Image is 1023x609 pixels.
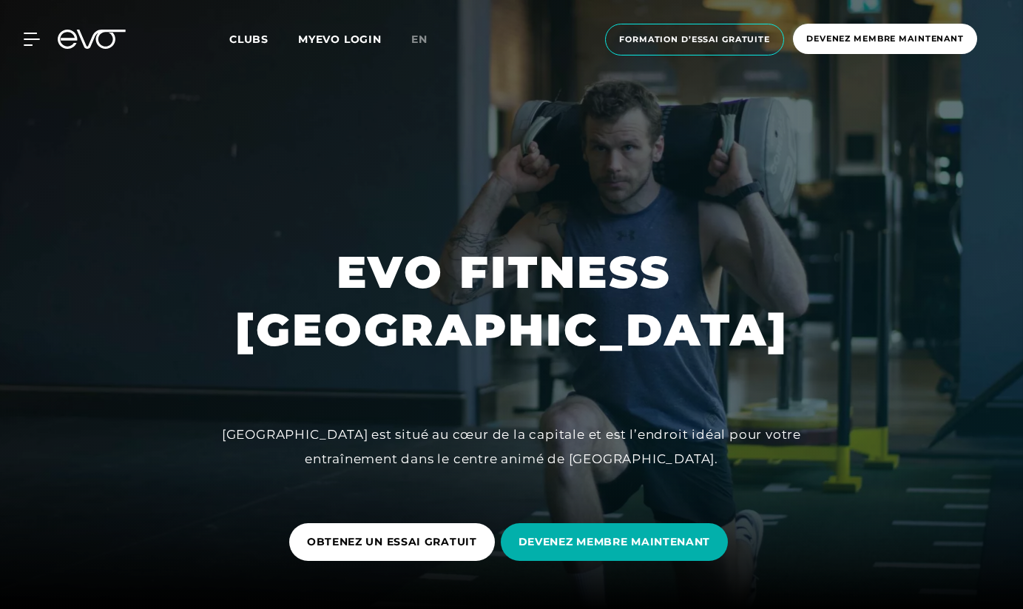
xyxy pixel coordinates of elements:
[411,31,445,48] a: En
[789,24,982,55] a: Devenez membre maintenant
[601,24,789,55] a: Formation d’essai gratuite
[501,512,735,572] a: DEVENEZ MEMBRE MAINTENANT
[619,33,770,46] span: Formation d’essai gratuite
[179,423,845,471] div: [GEOGRAPHIC_DATA] est situé au cœur de la capitale et est l’endroit idéal pour votre entraînement...
[229,33,269,46] span: Clubs
[298,33,382,46] a: MYEVO LOGIN
[235,243,789,359] h1: EVO FITNESS [GEOGRAPHIC_DATA]
[519,534,711,550] span: DEVENEZ MEMBRE MAINTENANT
[229,32,298,46] a: Clubs
[411,33,428,46] span: En
[307,534,477,550] span: OBTENEZ UN ESSAI GRATUIT
[289,512,501,572] a: OBTENEZ UN ESSAI GRATUIT
[806,33,964,45] span: Devenez membre maintenant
